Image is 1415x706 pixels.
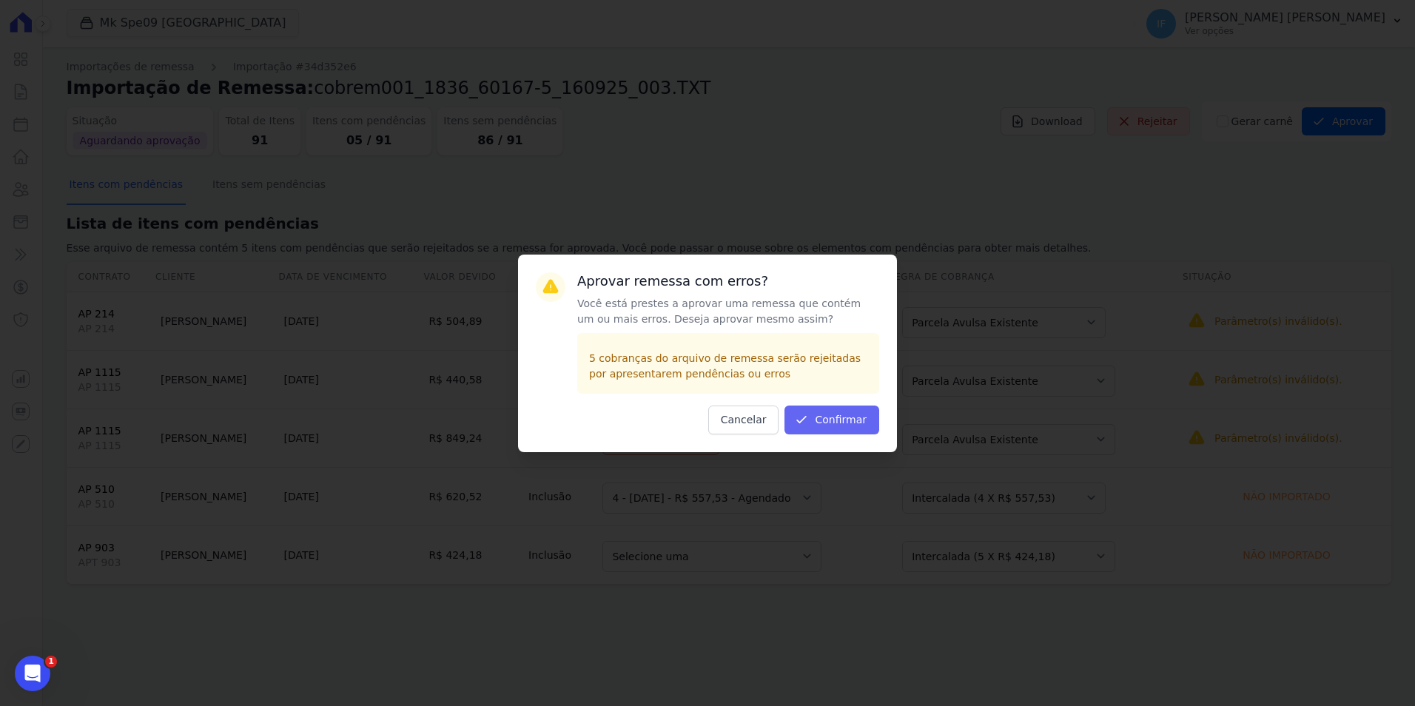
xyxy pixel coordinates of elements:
span: 1 [45,656,57,668]
iframe: Intercom live chat [15,656,50,691]
p: Você está prestes a aprovar uma remessa que contém um ou mais erros. Deseja aprovar mesmo assim? [577,296,879,327]
p: 5 cobranças do arquivo de remessa serão rejeitadas por apresentarem pendências ou erros [589,351,867,382]
button: Cancelar [708,406,779,434]
button: Confirmar [784,406,879,434]
h3: Aprovar remessa com erros? [577,272,879,290]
